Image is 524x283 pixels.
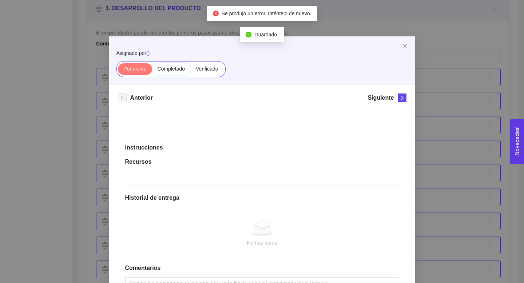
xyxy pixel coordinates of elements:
h1: Instrucciones [125,144,399,151]
div: No hay datos [131,239,393,247]
span: Se produjo un error. Inténtelo de nuevo. [222,11,311,16]
span: check-circle [246,32,251,37]
span: Asignado por [116,49,408,57]
span: close-circle [213,11,219,16]
button: left [118,93,127,102]
h5: Siguiente [368,93,394,102]
h1: Historial de entrega [125,194,399,202]
span: Verificado [196,66,218,72]
span: Completado [158,66,185,72]
h5: Anterior [130,93,153,102]
button: right [398,93,406,102]
span: Guardado. [254,32,278,37]
h1: Comentarios [125,264,399,272]
button: Close [395,36,415,57]
span: close [402,43,408,49]
h1: Recursos [125,158,399,166]
span: Pendiente [123,66,146,72]
span: ( ) [146,50,150,56]
span: right [398,95,406,100]
button: Open Feedback Widget [510,119,524,164]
